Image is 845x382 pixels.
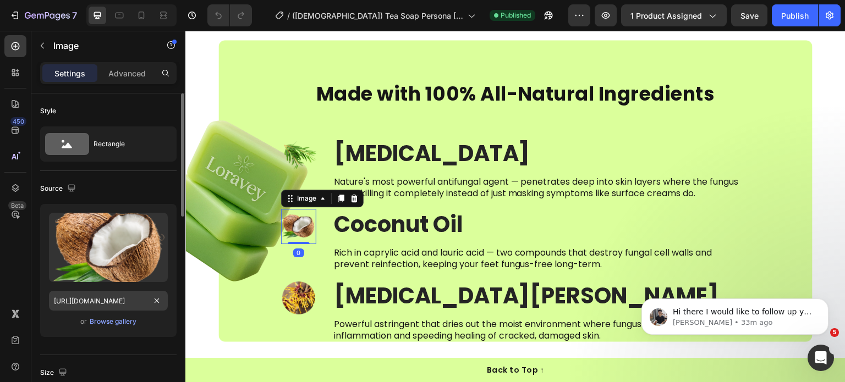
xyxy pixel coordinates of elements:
[772,4,818,26] button: Publish
[108,218,119,226] div: 0
[621,4,727,26] button: 1 product assigned
[49,291,168,311] input: https://example.com/image.jpg
[501,10,531,20] span: Published
[808,345,834,371] iframe: Intercom live chat
[149,108,563,137] p: [MEDICAL_DATA]
[740,11,759,20] span: Save
[40,181,78,196] div: Source
[8,201,26,210] div: Beta
[54,68,85,79] p: Settings
[96,178,131,213] img: gempages_569934698445275975-4ec60361-d283-439c-9f25-1aedd3a5ad5f.png
[97,51,563,76] p: ⁠⁠⁠⁠⁠⁠⁠
[207,4,252,26] div: Undo/Redo
[287,10,290,21] span: /
[149,250,534,280] strong: [MEDICAL_DATA][PERSON_NAME]
[89,316,137,327] button: Browse gallery
[40,106,56,116] div: Style
[149,146,563,169] p: Nature's most powerful antifungal agent — penetrates deep into skin layers where the fungus hides...
[72,9,77,22] p: 7
[149,288,563,311] p: Powerful astringent that dries out the moist environment where fungus thrives while reducing infl...
[292,10,463,21] span: ([DEMOGRAPHIC_DATA]) Tea Soap Persona [MEDICAL_DATA] 24.99
[80,315,87,328] span: or
[109,163,133,173] div: Image
[96,107,131,142] img: gempages_569934698445275975-e6deb7f2-2480-4d80-a506-46d70a6d23a1.png
[94,131,161,157] div: Rectangle
[149,179,563,208] p: Coconut Oil
[830,328,839,337] span: 5
[49,213,168,282] img: preview-image
[625,275,845,352] iframe: Intercom notifications message
[147,145,564,170] div: Rich Text Editor. Editing area: main
[147,107,564,138] div: Rich Text Editor. Editing area: main
[96,250,131,285] img: gempages_569934698445275975-3fa6c9b6-c252-4593-83d8-7445b77b88f8.png
[53,39,147,52] p: Image
[90,317,136,326] div: Browse gallery
[108,68,146,79] p: Advanced
[149,217,563,240] p: Rich in caprylic acid and lauric acid — two compounds that destroy fungal cell walls and prevent ...
[731,4,767,26] button: Save
[131,49,530,76] strong: Made with 100% All-Natural Ingredients
[4,4,82,26] button: 7
[630,10,702,21] span: 1 product assigned
[96,49,564,77] h2: Rich Text Editor. Editing area: main
[301,334,359,345] div: Back to Top ↑
[10,117,26,126] div: 450
[185,31,845,382] iframe: Design area
[781,10,809,21] div: Publish
[40,366,69,380] div: Size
